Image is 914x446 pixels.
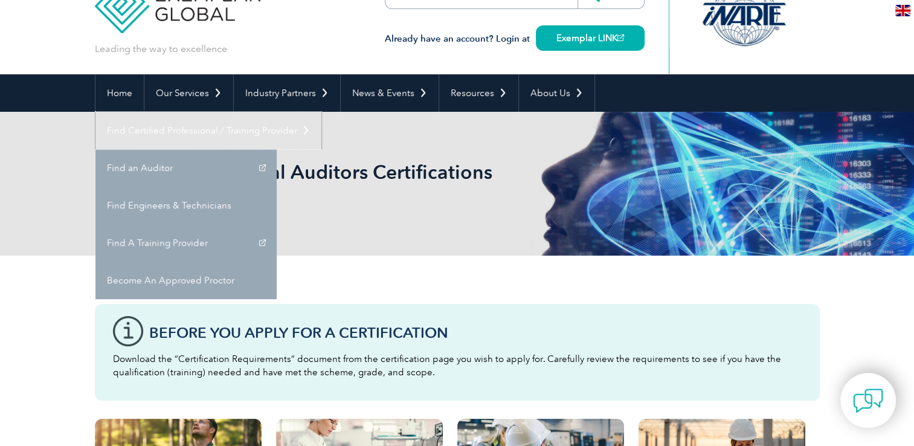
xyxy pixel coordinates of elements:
a: News & Events [341,74,439,112]
h3: Already have an account? Login at [385,31,645,47]
h1: Browse All Individual Auditors Certifications by Category [95,160,559,207]
a: About Us [519,74,594,112]
img: en [895,5,910,16]
a: Our Services [144,74,233,112]
a: Exemplar LINK [536,25,645,51]
a: Home [95,74,144,112]
a: Become An Approved Proctor [95,262,277,299]
p: Download the “Certification Requirements” document from the certification page you wish to apply ... [113,352,802,379]
a: Resources [439,74,518,112]
h3: Before You Apply For a Certification [149,325,802,340]
a: Find Engineers & Technicians [95,187,277,224]
img: open_square.png [617,34,624,41]
img: contact-chat.png [853,386,883,416]
a: Industry Partners [234,74,340,112]
p: Leading the way to excellence [95,42,227,56]
a: Find A Training Provider [95,224,277,262]
a: Find Certified Professional / Training Provider [95,112,321,149]
a: Find an Auditor [95,149,277,187]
